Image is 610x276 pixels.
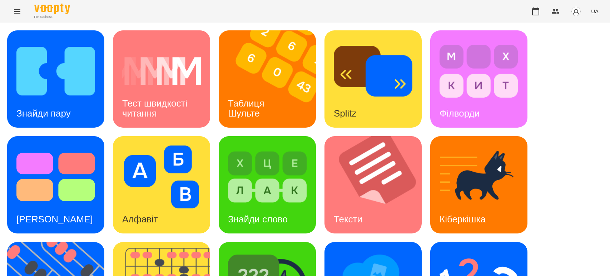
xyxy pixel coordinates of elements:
[9,3,26,20] button: Menu
[324,136,431,233] img: Тексти
[16,108,71,119] h3: Знайди пару
[334,40,412,103] img: Splitz
[219,30,325,128] img: Таблиця Шульте
[440,40,518,103] img: Філворди
[228,98,267,118] h3: Таблиця Шульте
[122,214,158,225] h3: Алфавіт
[122,40,201,103] img: Тест швидкості читання
[219,30,316,128] a: Таблиця ШультеТаблиця Шульте
[122,146,201,208] img: Алфавіт
[7,30,104,128] a: Знайди паруЗнайди пару
[122,98,190,118] h3: Тест швидкості читання
[34,4,70,14] img: Voopty Logo
[430,136,527,233] a: КіберкішкаКіберкішка
[16,214,93,225] h3: [PERSON_NAME]
[16,146,95,208] img: Тест Струпа
[334,214,362,225] h3: Тексти
[324,30,422,128] a: SplitzSplitz
[113,136,210,233] a: АлфавітАлфавіт
[440,108,480,119] h3: Філворди
[34,15,70,19] span: For Business
[16,40,95,103] img: Знайди пару
[440,214,486,225] h3: Кіберкішка
[591,8,599,15] span: UA
[334,108,357,119] h3: Splitz
[219,136,316,233] a: Знайди словоЗнайди слово
[113,30,210,128] a: Тест швидкості читанняТест швидкості читання
[588,5,601,18] button: UA
[7,136,104,233] a: Тест Струпа[PERSON_NAME]
[228,146,307,208] img: Знайди слово
[571,6,581,16] img: avatar_s.png
[228,214,288,225] h3: Знайди слово
[324,136,422,233] a: ТекстиТексти
[430,30,527,128] a: ФілвордиФілворди
[440,146,518,208] img: Кіберкішка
